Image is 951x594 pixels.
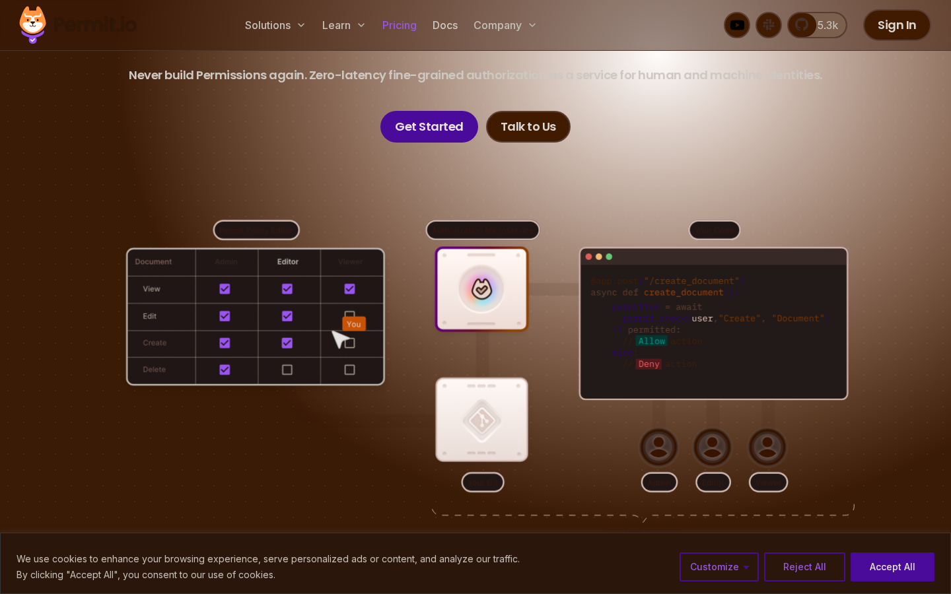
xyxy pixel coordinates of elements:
[851,552,934,581] button: Accept All
[810,17,838,33] span: 5.3k
[486,111,571,143] a: Talk to Us
[764,552,845,581] button: Reject All
[680,552,759,581] button: Customize
[13,3,143,48] img: Permit logo
[468,12,543,38] button: Company
[427,12,463,38] a: Docs
[129,66,822,84] p: Never build Permissions again. Zero-latency fine-grained authorization as a service for human and...
[787,12,847,38] a: 5.3k
[17,551,520,567] p: We use cookies to enhance your browsing experience, serve personalized ads or content, and analyz...
[380,111,478,143] a: Get Started
[863,9,931,41] a: Sign In
[17,567,520,583] p: By clicking "Accept All", you consent to our use of cookies.
[240,12,312,38] button: Solutions
[377,12,422,38] a: Pricing
[317,12,372,38] button: Learn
